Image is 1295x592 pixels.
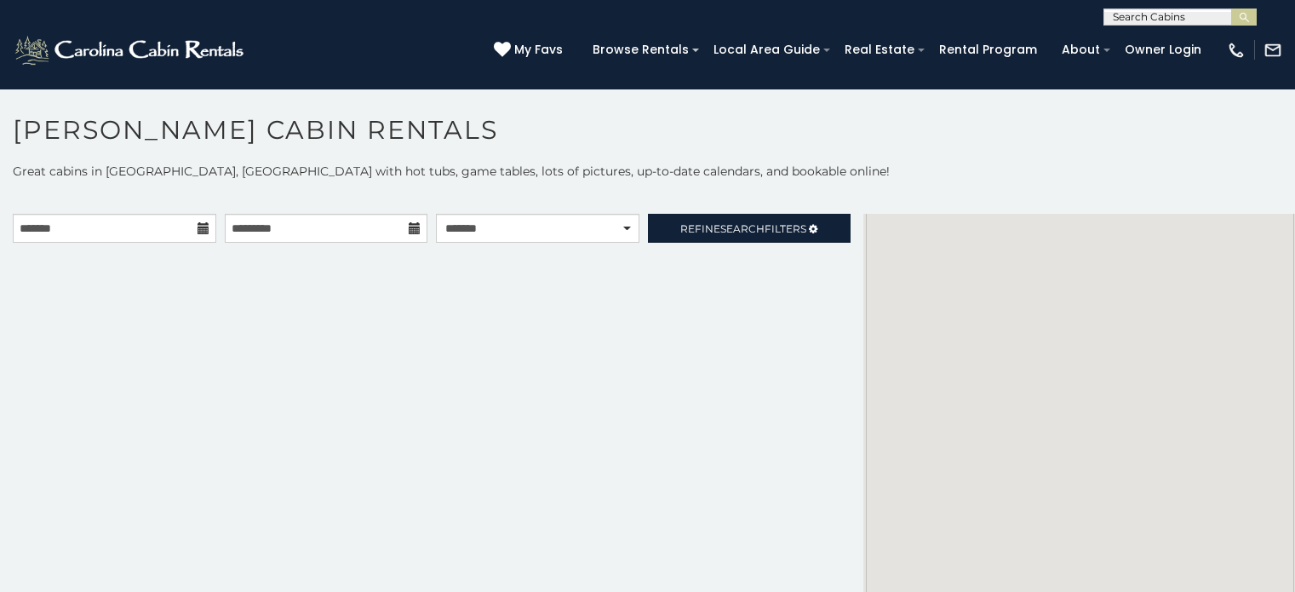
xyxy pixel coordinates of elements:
[931,37,1046,63] a: Rental Program
[720,222,765,235] span: Search
[1263,41,1282,60] img: mail-regular-white.png
[648,214,851,243] a: RefineSearchFilters
[1227,41,1246,60] img: phone-regular-white.png
[836,37,923,63] a: Real Estate
[13,33,249,67] img: White-1-2.png
[514,41,563,59] span: My Favs
[680,222,806,235] span: Refine Filters
[705,37,828,63] a: Local Area Guide
[584,37,697,63] a: Browse Rentals
[494,41,567,60] a: My Favs
[1116,37,1210,63] a: Owner Login
[1053,37,1109,63] a: About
